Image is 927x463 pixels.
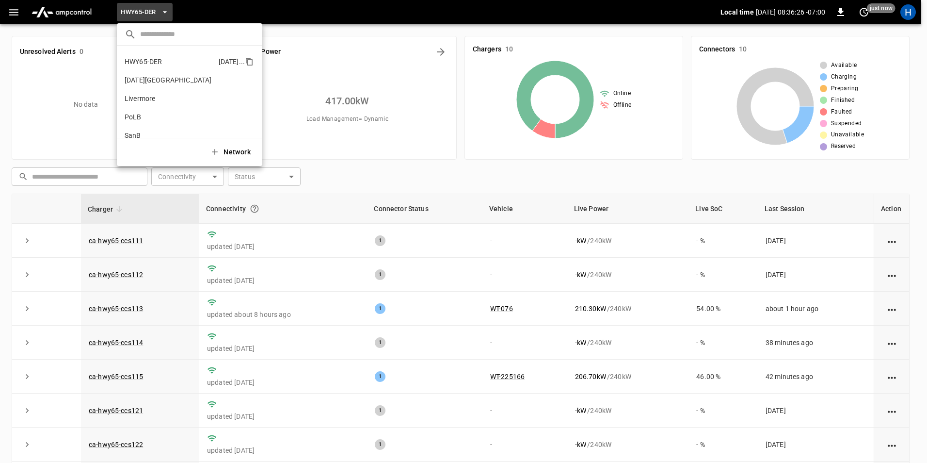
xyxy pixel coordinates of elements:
[244,56,255,67] div: copy
[125,94,221,103] p: Livermore
[125,112,219,122] p: PoLB
[204,142,258,162] button: Network
[125,131,219,140] p: SanB
[125,75,220,85] p: [DATE][GEOGRAPHIC_DATA]
[125,57,215,66] p: HWY65-DER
